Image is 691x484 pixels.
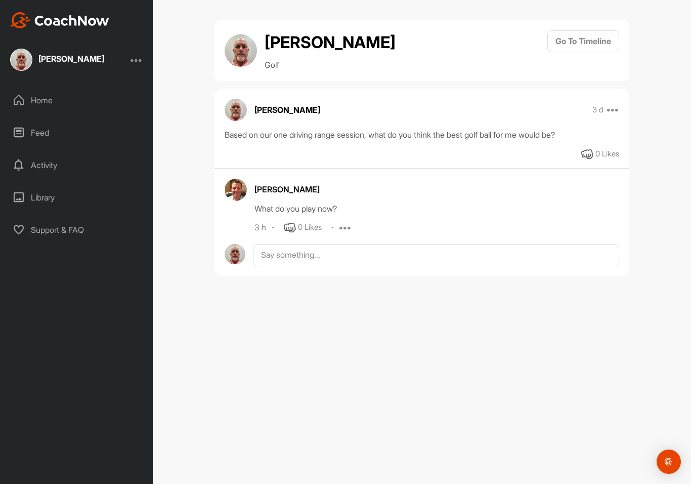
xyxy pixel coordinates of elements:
div: [PERSON_NAME] [254,183,619,195]
div: [PERSON_NAME] [38,55,104,63]
div: Support & FAQ [6,217,148,243]
div: 0 Likes [298,222,322,233]
div: Open Intercom Messenger [657,450,681,474]
button: Go To Timeline [547,30,619,52]
div: Library [6,185,148,210]
img: CoachNow [10,12,109,28]
img: avatar [225,244,245,265]
img: avatar [225,179,247,201]
div: What do you play now? [254,203,619,215]
img: avatar [225,34,257,67]
div: Feed [6,120,148,145]
h2: [PERSON_NAME] [265,30,396,55]
p: [PERSON_NAME] [254,104,320,116]
div: 0 Likes [595,148,619,160]
a: Go To Timeline [547,30,619,71]
img: avatar [225,99,247,121]
div: Activity [6,152,148,178]
div: Home [6,88,148,113]
p: 3 d [592,105,603,115]
img: square_9c5d6a9cee673be550376dc6a5cc3e9f.jpg [10,49,32,71]
p: Golf [265,59,396,71]
div: Based on our one driving range session, what do you think the best golf ball for me would be? [225,129,619,141]
div: 3 h [254,223,266,233]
